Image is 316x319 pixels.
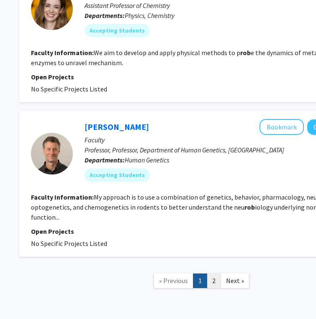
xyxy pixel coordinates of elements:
a: Previous Page [154,273,193,288]
span: No Specific Projects Listed [31,239,107,248]
a: 1 [193,273,207,288]
a: 2 [207,273,221,288]
b: Faculty Information: [31,193,94,201]
span: « Previous [159,276,188,285]
b: Departments: [85,156,125,164]
b: Faculty Information: [31,48,94,57]
b: rob [244,203,255,211]
a: [PERSON_NAME] [85,122,149,132]
span: No Specific Projects Listed [31,85,107,93]
b: rob [240,48,251,57]
span: Next » [226,276,244,285]
mat-chip: Accepting Students [85,24,150,37]
button: Add David Weinshenker to Bookmarks [259,119,304,135]
mat-chip: Accepting Students [85,168,150,182]
b: Departments: [85,11,125,20]
iframe: Chat [6,281,36,313]
span: Human Genetics [125,156,169,164]
a: Next [221,273,249,288]
span: Physics, Chemistry [125,11,175,20]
